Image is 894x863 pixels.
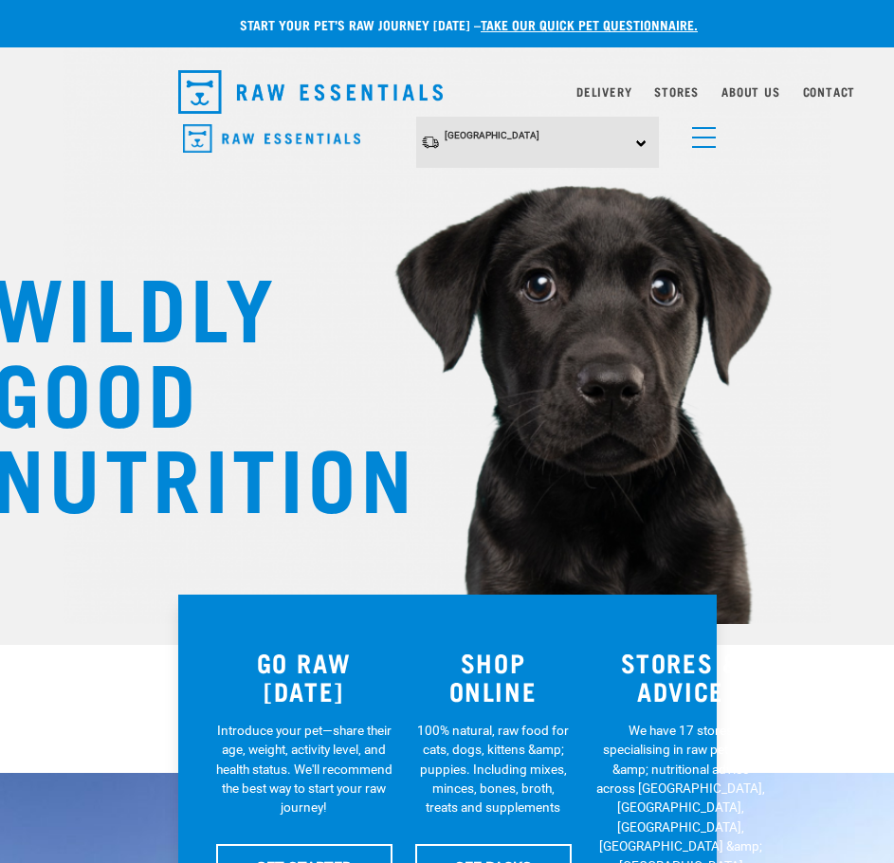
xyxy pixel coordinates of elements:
[163,63,732,121] nav: dropdown navigation
[178,70,444,114] img: Raw Essentials Logo
[481,21,698,28] a: take our quick pet questionnaire.
[216,721,392,817] p: Introduce your pet—share their age, weight, activity level, and health status. We'll recommend th...
[445,130,539,140] span: [GEOGRAPHIC_DATA]
[576,88,631,95] a: Delivery
[183,124,360,154] img: Raw Essentials Logo
[421,135,440,150] img: van-moving.png
[721,88,779,95] a: About Us
[594,648,768,706] h3: STORES & ADVICE
[415,648,572,706] h3: SHOP ONLINE
[654,88,699,95] a: Stores
[803,88,856,95] a: Contact
[683,116,717,150] a: menu
[216,648,392,706] h3: GO RAW [DATE]
[415,721,572,817] p: 100% natural, raw food for cats, dogs, kittens &amp; puppies. Including mixes, minces, bones, bro...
